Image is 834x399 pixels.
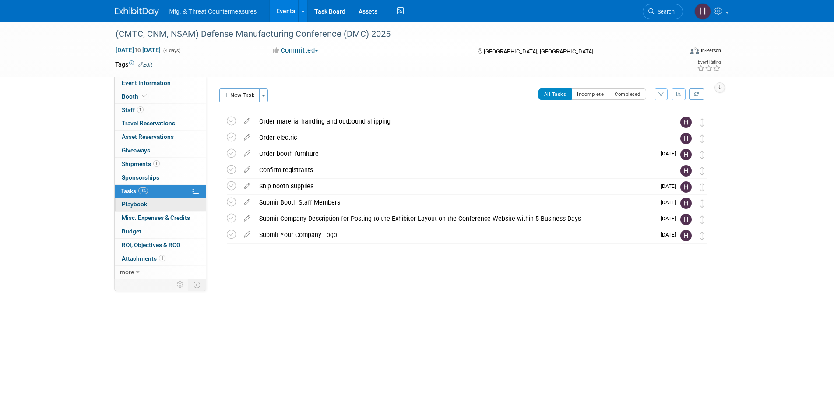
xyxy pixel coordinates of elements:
a: more [115,266,206,279]
td: Toggle Event Tabs [188,279,206,290]
div: Submit Company Description for Posting to the Exhibitor Layout on the Conference Website within 5... [255,211,655,226]
span: Shipments [122,160,160,167]
i: Move task [700,215,704,224]
i: Move task [700,167,704,175]
img: Hillary Hawkins [680,165,692,177]
a: Shipments1 [115,158,206,171]
span: [GEOGRAPHIC_DATA], [GEOGRAPHIC_DATA] [484,48,593,55]
div: Submit Booth Staff Members [255,195,655,210]
span: to [134,46,142,53]
span: 1 [137,106,144,113]
i: Move task [700,118,704,127]
a: Travel Reservations [115,117,206,130]
div: Ship booth supplies [255,179,655,194]
span: Travel Reservations [122,120,175,127]
img: Hillary Hawkins [680,230,692,241]
button: Incomplete [571,88,609,100]
img: Hillary Hawkins [680,214,692,225]
span: Event Information [122,79,171,86]
span: Misc. Expenses & Credits [122,214,190,221]
img: Hillary Hawkins [680,149,692,160]
span: Playbook [122,201,147,208]
span: more [120,268,134,275]
div: Order booth furniture [255,146,655,161]
a: Budget [115,225,206,238]
a: edit [239,182,255,190]
a: edit [239,198,255,206]
div: Order material handling and outbound shipping [255,114,663,129]
a: Giveaways [115,144,206,157]
i: Move task [700,151,704,159]
span: [DATE] [661,183,680,189]
span: (4 days) [162,48,181,53]
a: Booth [115,90,206,103]
img: Format-Inperson.png [690,47,699,54]
a: Staff1 [115,104,206,117]
button: New Task [219,88,260,102]
img: ExhibitDay [115,7,159,16]
a: edit [239,117,255,125]
i: Move task [700,183,704,191]
td: Tags [115,60,152,69]
span: Tasks [121,187,148,194]
i: Move task [700,134,704,143]
i: Move task [700,232,704,240]
i: Move task [700,199,704,208]
a: Playbook [115,198,206,211]
span: [DATE] [661,232,680,238]
div: Order electric [255,130,663,145]
a: Edit [138,62,152,68]
a: edit [239,231,255,239]
img: Hillary Hawkins [680,117,692,128]
i: Booth reservation complete [142,94,147,99]
a: edit [239,215,255,222]
span: Search [655,8,675,15]
span: Sponsorships [122,174,159,181]
a: Sponsorships [115,171,206,184]
a: Asset Reservations [115,131,206,144]
img: Hillary Hawkins [680,181,692,193]
img: Hillary Hawkins [680,198,692,209]
a: Refresh [689,88,704,100]
span: ROI, Objectives & ROO [122,241,180,248]
span: 0% [138,187,148,194]
span: [DATE] [661,151,680,157]
a: edit [239,150,255,158]
span: [DATE] [661,215,680,222]
span: Budget [122,228,141,235]
span: 1 [159,255,165,261]
a: edit [239,134,255,141]
span: Staff [122,106,144,113]
div: Event Format [631,46,721,59]
img: Hillary Hawkins [680,133,692,144]
div: Confirm registrants [255,162,663,177]
span: [DATE] [661,199,680,205]
span: Attachments [122,255,165,262]
a: Attachments1 [115,252,206,265]
span: Mfg. & Threat Countermeasures [169,8,257,15]
span: 1 [153,160,160,167]
span: Asset Reservations [122,133,174,140]
img: Hillary Hawkins [694,3,711,20]
div: (CMTC, CNM, NSAM) Defense Manufacturing Conference (DMC) 2025 [113,26,670,42]
a: Misc. Expenses & Credits [115,212,206,225]
a: Tasks0% [115,185,206,198]
button: All Tasks [538,88,572,100]
button: Completed [609,88,646,100]
button: Committed [270,46,322,55]
div: In-Person [700,47,721,54]
a: Event Information [115,77,206,90]
div: Event Rating [697,60,721,64]
span: Booth [122,93,148,100]
span: Giveaways [122,147,150,154]
td: Personalize Event Tab Strip [173,279,188,290]
a: edit [239,166,255,174]
span: [DATE] [DATE] [115,46,161,54]
div: Submit Your Company Logo [255,227,655,242]
a: ROI, Objectives & ROO [115,239,206,252]
a: Search [643,4,683,19]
